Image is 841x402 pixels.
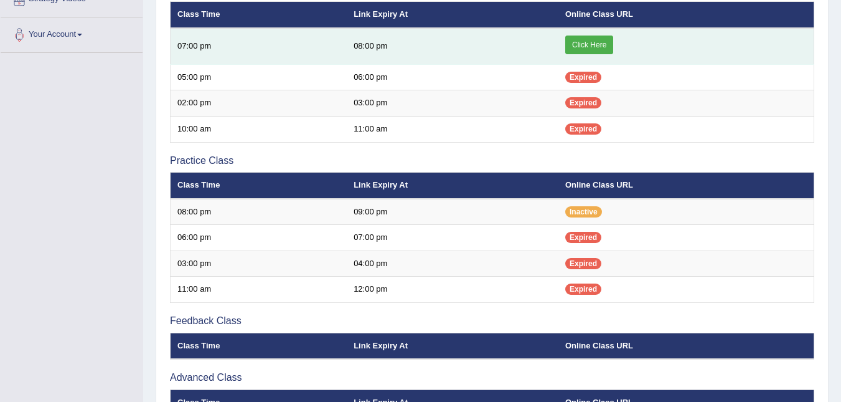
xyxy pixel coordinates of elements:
th: Online Class URL [558,173,814,199]
td: 03:00 pm [347,90,558,117]
td: 11:00 am [347,116,558,142]
th: Class Time [171,173,347,199]
td: 12:00 pm [347,277,558,303]
td: 06:00 pm [347,64,558,90]
span: Expired [565,258,601,269]
td: 08:00 pm [171,199,347,225]
span: Expired [565,284,601,295]
th: Link Expiry At [347,173,558,199]
td: 11:00 am [171,277,347,303]
a: Click Here [565,36,613,54]
span: Inactive [565,206,602,218]
th: Class Time [171,333,347,359]
span: Expired [565,232,601,243]
td: 06:00 pm [171,225,347,251]
h3: Practice Class [170,155,814,166]
td: 02:00 pm [171,90,347,117]
span: Expired [565,123,601,135]
td: 05:00 pm [171,64,347,90]
td: 03:00 pm [171,251,347,277]
th: Online Class URL [558,333,814,359]
td: 08:00 pm [347,28,558,65]
span: Expired [565,97,601,108]
td: 10:00 am [171,116,347,142]
th: Online Class URL [558,2,814,28]
th: Link Expiry At [347,2,558,28]
h3: Advanced Class [170,372,814,383]
td: 07:00 pm [171,28,347,65]
th: Link Expiry At [347,333,558,359]
a: Your Account [1,17,143,49]
span: Expired [565,72,601,83]
h3: Feedback Class [170,315,814,327]
th: Class Time [171,2,347,28]
td: 04:00 pm [347,251,558,277]
td: 09:00 pm [347,199,558,225]
td: 07:00 pm [347,225,558,251]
